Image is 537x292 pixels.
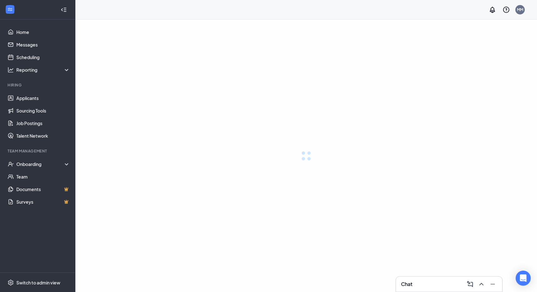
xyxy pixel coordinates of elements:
button: ComposeMessage [464,279,475,289]
a: Scheduling [16,51,70,63]
div: Reporting [16,67,70,73]
a: Team [16,170,70,183]
a: DocumentsCrown [16,183,70,196]
svg: Notifications [489,6,496,14]
div: Switch to admin view [16,279,60,286]
a: Home [16,26,70,38]
svg: QuestionInfo [502,6,510,14]
a: Job Postings [16,117,70,129]
svg: ChevronUp [478,280,485,288]
svg: Analysis [8,67,14,73]
a: Messages [16,38,70,51]
div: Onboarding [16,161,70,167]
svg: ComposeMessage [466,280,474,288]
a: Sourcing Tools [16,104,70,117]
svg: Settings [8,279,14,286]
a: SurveysCrown [16,196,70,208]
div: MM [517,7,523,12]
div: Open Intercom Messenger [516,271,531,286]
svg: Collapse [61,7,67,13]
svg: Minimize [489,280,496,288]
a: Applicants [16,92,70,104]
div: Hiring [8,82,69,88]
button: Minimize [487,279,497,289]
div: Team Management [8,148,69,154]
button: ChevronUp [476,279,486,289]
h3: Chat [401,281,412,288]
svg: WorkstreamLogo [7,6,13,13]
svg: UserCheck [8,161,14,167]
a: Talent Network [16,129,70,142]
